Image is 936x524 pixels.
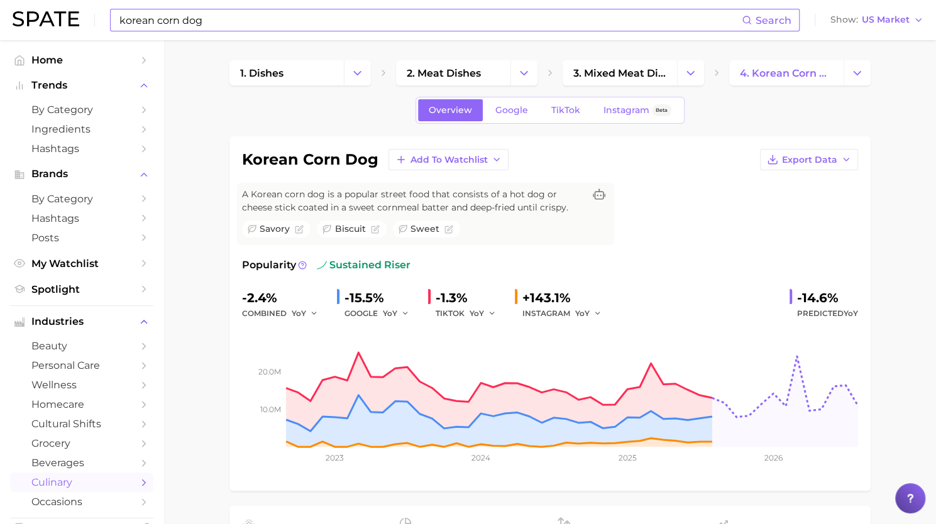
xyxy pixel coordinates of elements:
a: personal care [10,356,153,375]
span: Predicted [797,306,858,321]
span: YoY [470,308,484,319]
div: -15.5% [344,288,418,308]
span: 1. dishes [240,67,284,79]
a: 1. dishes [229,60,344,85]
span: personal care [31,359,132,371]
a: Home [10,50,153,70]
span: cultural shifts [31,418,132,430]
div: TIKTOK [436,306,505,321]
div: -1.3% [436,288,505,308]
button: Change Category [844,60,871,85]
a: by Category [10,189,153,209]
a: occasions [10,492,153,511]
span: by Category [31,104,132,116]
tspan: 2024 [471,453,490,462]
a: 2. meat dishes [396,60,510,85]
button: YoY [383,306,410,321]
span: A Korean corn dog is a popular street food that consists of a hot dog or cheese stick coated in a... [242,188,584,214]
a: Posts [10,228,153,248]
span: beverages [31,457,132,469]
div: GOOGLE [344,306,418,321]
a: Overview [418,99,483,121]
a: Ingredients [10,119,153,139]
span: by Category [31,193,132,205]
span: sustained riser [317,258,410,273]
span: YoY [844,308,858,318]
h1: korean corn dog [242,152,378,167]
span: wellness [31,379,132,391]
span: Industries [31,316,132,327]
img: SPATE [13,11,79,26]
button: Change Category [510,60,537,85]
span: grocery [31,437,132,449]
span: YoY [292,308,306,319]
div: -14.6% [797,288,858,308]
a: Google [485,99,539,121]
button: Change Category [344,60,371,85]
input: Search here for a brand, industry, or ingredient [118,9,742,31]
button: ShowUS Market [827,12,927,28]
span: Hashtags [31,212,132,224]
a: Spotlight [10,280,153,299]
a: culinary [10,472,153,492]
button: Flag as miscategorized or irrelevant [295,225,304,234]
button: YoY [470,306,497,321]
button: Flag as miscategorized or irrelevant [444,225,453,234]
span: Search [756,14,791,26]
button: Brands [10,165,153,183]
span: occasions [31,496,132,508]
span: 3. mixed meat dishes [573,67,666,79]
div: -2.4% [242,288,327,308]
span: Trends [31,80,132,91]
span: Google [495,105,528,116]
a: My Watchlist [10,254,153,273]
span: culinary [31,476,132,488]
button: Industries [10,312,153,331]
div: +143.1% [522,288,610,308]
span: Spotlight [31,283,132,295]
a: beverages [10,453,153,472]
tspan: 2023 [326,453,344,462]
a: TikTok [541,99,591,121]
span: beauty [31,340,132,352]
div: INSTAGRAM [522,306,610,321]
span: Export Data [782,155,837,165]
button: Add to Watchlist [388,149,509,170]
span: Ingredients [31,123,132,135]
button: Flag as miscategorized or irrelevant [371,225,380,234]
span: YoY [383,308,397,319]
a: Hashtags [10,209,153,228]
a: Hashtags [10,139,153,158]
a: homecare [10,395,153,414]
a: InstagramBeta [593,99,682,121]
span: 4. korean corn dog [740,67,833,79]
span: 2. meat dishes [407,67,481,79]
span: Add to Watchlist [410,155,488,165]
span: biscuit [335,222,366,236]
span: TikTok [551,105,580,116]
span: Overview [429,105,472,116]
button: Export Data [760,149,858,170]
a: grocery [10,434,153,453]
span: YoY [575,308,590,319]
span: Brands [31,168,132,180]
span: sweet [410,222,439,236]
a: by Category [10,100,153,119]
span: Instagram [603,105,649,116]
span: Popularity [242,258,296,273]
a: 4. korean corn dog [729,60,844,85]
span: Beta [656,105,668,116]
span: US Market [862,16,910,23]
span: My Watchlist [31,258,132,270]
a: 3. mixed meat dishes [563,60,677,85]
div: combined [242,306,327,321]
span: Posts [31,232,132,244]
tspan: 2026 [764,453,782,462]
a: beauty [10,336,153,356]
a: wellness [10,375,153,395]
button: YoY [292,306,319,321]
span: savory [260,222,290,236]
img: sustained riser [317,260,327,270]
tspan: 2025 [618,453,636,462]
button: Change Category [677,60,704,85]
